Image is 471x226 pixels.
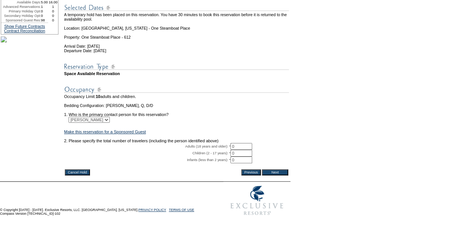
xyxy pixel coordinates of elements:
[64,71,289,76] td: Space Available Reservation
[48,18,58,23] td: 0
[64,30,289,39] td: Property: One Steamboat Place - 612
[1,14,41,18] td: Secondary Holiday Opt:
[96,94,100,99] span: 10
[41,18,48,23] td: 98
[41,5,48,9] td: 1
[4,29,45,33] a: Contract Reconciliation
[1,36,7,42] img: Shot-40-004.jpg
[64,94,289,99] td: Occupancy Limit: adults and children.
[48,9,58,14] td: 0
[138,208,166,212] a: PRIVACY POLICY
[4,24,45,29] a: Show Future Contracts
[64,3,289,12] img: subTtlSelectedDates.gif
[41,14,48,18] td: 0
[65,169,90,175] input: Cancel Hold
[41,9,48,14] td: 0
[64,157,230,163] td: Infants (less than 2 years): *
[64,85,289,94] img: subTtlOccupancy.gif
[64,150,230,157] td: Children (2 - 17 years): *
[64,21,289,30] td: Location: [GEOGRAPHIC_DATA], [US_STATE] - One Steamboat Place
[48,5,58,9] td: 1
[1,9,41,14] td: Primary Holiday Opt:
[1,18,41,23] td: Sponsored Guest Res:
[241,169,261,175] input: Previous
[223,182,290,219] img: Exclusive Resorts
[48,14,58,18] td: 0
[64,39,289,48] td: Arrival Date: [DATE]
[64,139,289,143] td: 2. Please specify the total number of travelers (including the person identified above)
[64,103,289,108] td: Bedding Configuration: [PERSON_NAME], Q, D/D
[1,5,41,9] td: Advanced Reservations:
[64,143,230,150] td: Adults (18 years and older): *
[262,169,288,175] input: Next
[64,108,289,117] td: 1. Who is the primary contact person for this reservation?
[169,208,194,212] a: TERMS OF USE
[64,62,289,71] img: subTtlResType.gif
[64,12,289,21] td: A temporary hold has been placed on this reservation. You have 30 minutes to book this reservatio...
[64,130,146,134] a: Make this reservation for a Sponsored Guest
[64,48,289,53] td: Departure Date: [DATE]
